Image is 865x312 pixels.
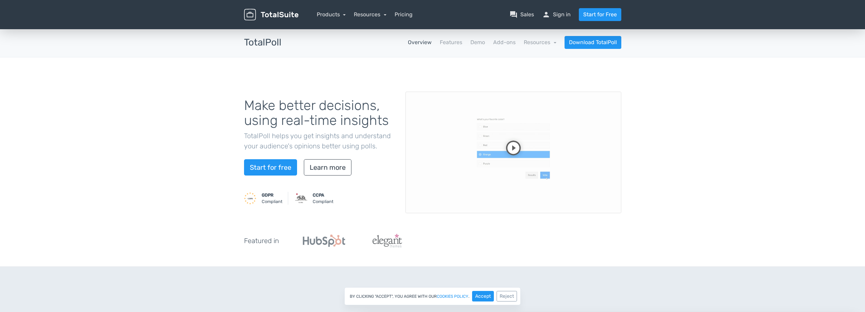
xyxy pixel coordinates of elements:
[244,131,395,151] p: TotalPoll helps you get insights and understand your audience's opinions better using polls.
[304,159,351,176] a: Learn more
[408,38,432,47] a: Overview
[317,11,346,18] a: Products
[509,11,534,19] a: question_answerSales
[244,192,256,204] img: GDPR
[472,291,494,301] button: Accept
[542,11,550,19] span: person
[395,11,413,19] a: Pricing
[354,11,386,18] a: Resources
[244,37,281,48] h3: TotalPoll
[295,192,307,204] img: CCPA
[437,294,468,298] a: cookies policy
[244,159,297,176] a: Start for free
[497,291,517,301] button: Reject
[244,98,395,128] h1: Make better decisions, using real-time insights
[262,192,274,198] strong: GDPR
[303,235,345,247] img: Hubspot
[440,38,462,47] a: Features
[565,36,621,49] a: Download TotalPoll
[493,38,516,47] a: Add-ons
[244,237,279,244] h5: Featured in
[262,192,282,205] small: Compliant
[244,9,298,21] img: TotalSuite for WordPress
[524,39,556,45] a: Resources
[313,192,324,198] strong: CCPA
[373,234,402,247] img: ElegantThemes
[509,11,518,19] span: question_answer
[470,38,485,47] a: Demo
[579,8,621,21] a: Start for Free
[313,192,333,205] small: Compliant
[344,287,521,305] div: By clicking "Accept", you agree with our .
[542,11,571,19] a: personSign in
